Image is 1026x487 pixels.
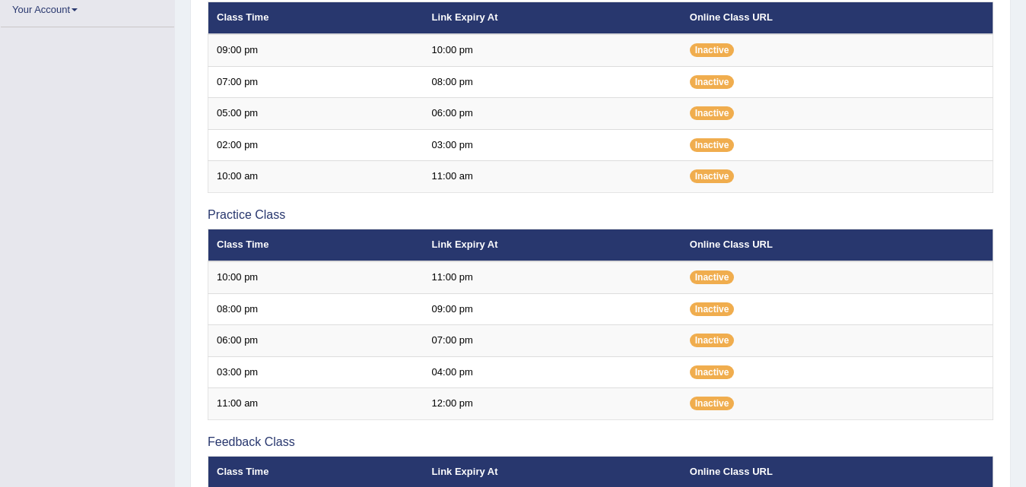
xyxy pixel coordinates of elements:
[424,325,681,357] td: 07:00 pm
[208,66,424,98] td: 07:00 pm
[208,293,424,325] td: 08:00 pm
[424,66,681,98] td: 08:00 pm
[424,2,681,34] th: Link Expiry At
[424,229,681,261] th: Link Expiry At
[690,365,735,379] span: Inactive
[424,293,681,325] td: 09:00 pm
[424,161,681,193] td: 11:00 am
[208,388,424,420] td: 11:00 am
[208,129,424,161] td: 02:00 pm
[208,98,424,130] td: 05:00 pm
[208,229,424,261] th: Class Time
[690,138,735,152] span: Inactive
[208,34,424,66] td: 09:00 pm
[690,169,735,183] span: Inactive
[424,129,681,161] td: 03:00 pm
[208,261,424,293] td: 10:00 pm
[690,397,735,410] span: Inactive
[690,270,735,284] span: Inactive
[424,34,681,66] td: 10:00 pm
[208,208,993,222] h3: Practice Class
[690,106,735,120] span: Inactive
[208,435,993,449] h3: Feedback Class
[424,261,681,293] td: 11:00 pm
[681,2,993,34] th: Online Class URL
[208,161,424,193] td: 10:00 am
[690,334,735,347] span: Inactive
[690,43,735,57] span: Inactive
[424,98,681,130] td: 06:00 pm
[208,2,424,34] th: Class Time
[681,229,993,261] th: Online Class URL
[424,388,681,420] td: 12:00 pm
[208,356,424,388] td: 03:00 pm
[690,302,735,316] span: Inactive
[424,356,681,388] td: 04:00 pm
[208,325,424,357] td: 06:00 pm
[690,75,735,89] span: Inactive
